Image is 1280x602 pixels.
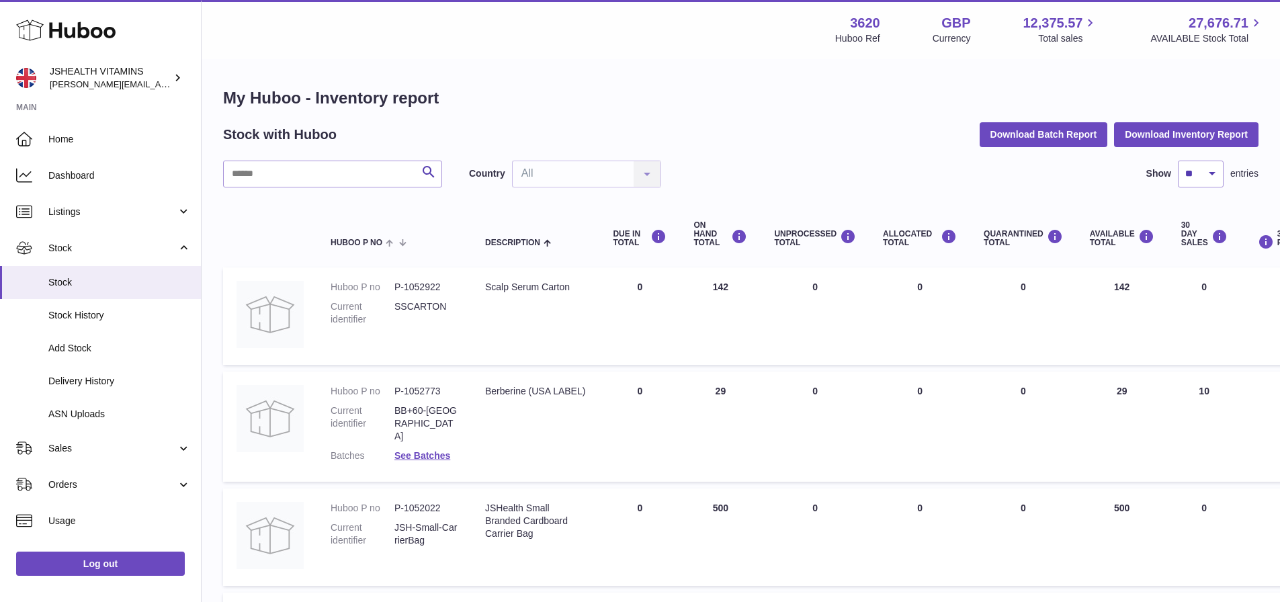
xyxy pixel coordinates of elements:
[331,281,394,294] dt: Huboo P no
[48,375,191,388] span: Delivery History
[1021,386,1026,396] span: 0
[693,221,747,248] div: ON HAND Total
[469,167,505,180] label: Country
[1150,32,1264,45] span: AVAILABLE Stock Total
[394,521,458,547] dd: JSH-Small-CarrierBag
[1168,372,1241,482] td: 10
[1076,267,1168,365] td: 142
[48,276,191,289] span: Stock
[223,126,337,144] h2: Stock with Huboo
[485,385,586,398] div: Berberine (USA LABEL)
[869,267,970,365] td: 0
[48,133,191,146] span: Home
[394,404,458,443] dd: BB+60-[GEOGRAPHIC_DATA]
[223,87,1258,109] h1: My Huboo - Inventory report
[485,502,586,540] div: JSHealth Small Branded Cardboard Carrier Bag
[980,122,1108,146] button: Download Batch Report
[680,267,761,365] td: 142
[331,521,394,547] dt: Current identifier
[331,502,394,515] dt: Huboo P no
[331,404,394,443] dt: Current identifier
[1168,488,1241,586] td: 0
[16,552,185,576] a: Log out
[48,309,191,322] span: Stock History
[48,408,191,421] span: ASN Uploads
[1021,503,1026,513] span: 0
[1023,14,1098,45] a: 12,375.57 Total sales
[680,488,761,586] td: 500
[50,65,171,91] div: JSHEALTH VITAMINS
[933,32,971,45] div: Currency
[50,79,269,89] span: [PERSON_NAME][EMAIL_ADDRESS][DOMAIN_NAME]
[394,450,450,461] a: See Batches
[485,281,586,294] div: Scalp Serum Carton
[394,502,458,515] dd: P-1052022
[1146,167,1171,180] label: Show
[237,281,304,348] img: product image
[984,229,1063,247] div: QUARANTINED Total
[331,385,394,398] dt: Huboo P no
[331,449,394,462] dt: Batches
[331,239,382,247] span: Huboo P no
[883,229,957,247] div: ALLOCATED Total
[48,478,177,491] span: Orders
[1114,122,1258,146] button: Download Inventory Report
[237,502,304,569] img: product image
[331,300,394,326] dt: Current identifier
[1181,221,1228,248] div: 30 DAY SALES
[1090,229,1154,247] div: AVAILABLE Total
[48,206,177,218] span: Listings
[48,442,177,455] span: Sales
[941,14,970,32] strong: GBP
[1150,14,1264,45] a: 27,676.71 AVAILABLE Stock Total
[1076,372,1168,482] td: 29
[1021,282,1026,292] span: 0
[850,14,880,32] strong: 3620
[485,239,540,247] span: Description
[48,242,177,255] span: Stock
[48,342,191,355] span: Add Stock
[1023,14,1082,32] span: 12,375.57
[680,372,761,482] td: 29
[394,385,458,398] dd: P-1052773
[394,300,458,326] dd: SSCARTON
[1076,488,1168,586] td: 500
[1038,32,1098,45] span: Total sales
[835,32,880,45] div: Huboo Ref
[1230,167,1258,180] span: entries
[237,385,304,452] img: product image
[599,267,680,365] td: 0
[48,515,191,527] span: Usage
[599,488,680,586] td: 0
[869,372,970,482] td: 0
[761,267,869,365] td: 0
[48,169,191,182] span: Dashboard
[16,68,36,88] img: francesca@jshealthvitamins.com
[394,281,458,294] dd: P-1052922
[599,372,680,482] td: 0
[613,229,667,247] div: DUE IN TOTAL
[869,488,970,586] td: 0
[1168,267,1241,365] td: 0
[774,229,856,247] div: UNPROCESSED Total
[1189,14,1248,32] span: 27,676.71
[761,488,869,586] td: 0
[761,372,869,482] td: 0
